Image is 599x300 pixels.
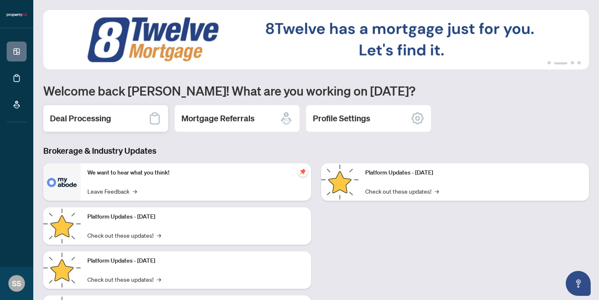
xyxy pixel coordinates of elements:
span: → [157,275,161,284]
img: Platform Updates - July 21, 2025 [43,251,81,289]
button: 1 [547,61,551,64]
img: logo [7,12,27,17]
button: Open asap [566,271,591,296]
img: Platform Updates - June 23, 2025 [321,163,359,201]
span: → [435,187,439,196]
span: SS [12,278,21,289]
span: → [157,231,161,240]
p: We want to hear what you think! [87,168,304,177]
h2: Mortgage Referrals [181,113,255,124]
h2: Deal Processing [50,113,111,124]
a: Leave Feedback→ [87,187,137,196]
img: Platform Updates - September 16, 2025 [43,207,81,245]
h2: Profile Settings [313,113,370,124]
button: 3 [571,61,574,64]
a: Check out these updates!→ [365,187,439,196]
img: We want to hear what you think! [43,163,81,201]
a: Check out these updates!→ [87,231,161,240]
p: Platform Updates - [DATE] [87,256,304,266]
p: Platform Updates - [DATE] [87,212,304,221]
h3: Brokerage & Industry Updates [43,145,589,157]
h1: Welcome back [PERSON_NAME]! What are you working on [DATE]? [43,83,589,98]
button: 2 [554,61,567,64]
button: 4 [577,61,581,64]
img: Slide 1 [43,10,589,69]
span: → [133,187,137,196]
span: pushpin [298,167,308,177]
p: Platform Updates - [DATE] [365,168,582,177]
a: Check out these updates!→ [87,275,161,284]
